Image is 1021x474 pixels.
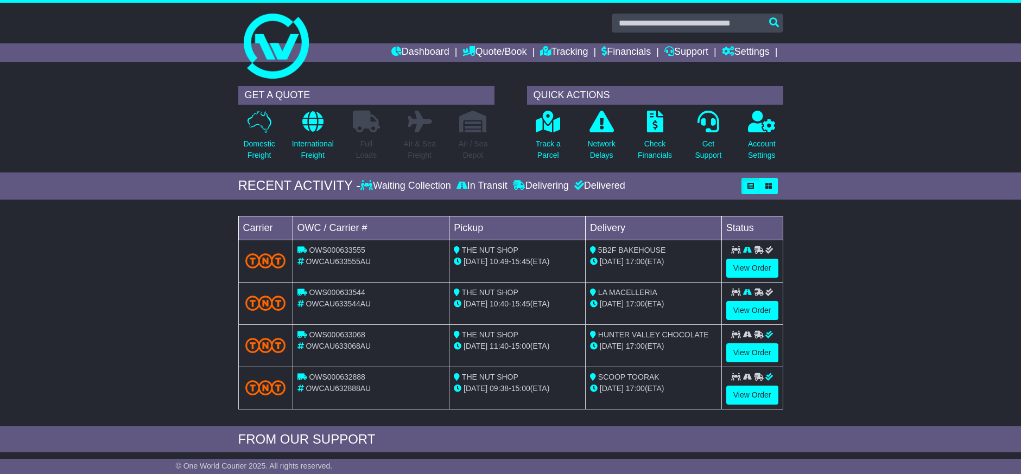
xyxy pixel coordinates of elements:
span: [DATE] [464,257,487,266]
a: DomesticFreight [243,110,275,167]
img: TNT_Domestic.png [245,296,286,310]
p: International Freight [292,138,334,161]
a: View Order [726,259,778,278]
span: OWCAU633555AU [306,257,371,266]
p: Check Financials [638,138,672,161]
span: THE NUT SHOP [462,246,518,254]
span: 17:00 [626,342,645,350]
span: OWS000633544 [309,288,365,297]
span: 15:00 [511,342,530,350]
span: SCOOP TOORAK [598,373,659,381]
div: Delivered [572,180,625,192]
div: (ETA) [590,256,717,267]
div: - (ETA) [454,256,581,267]
p: Air & Sea Freight [404,138,436,161]
span: 17:00 [626,384,645,393]
td: Delivery [585,216,721,240]
span: [DATE] [600,342,624,350]
span: OWCAU633544AU [306,299,371,308]
td: Status [721,216,783,240]
span: 10:49 [490,257,509,266]
div: GET A QUOTE [238,86,494,105]
a: Support [664,43,708,62]
a: Track aParcel [535,110,561,167]
div: In Transit [454,180,510,192]
a: Settings [722,43,770,62]
td: OWC / Carrier # [293,216,449,240]
span: 11:40 [490,342,509,350]
p: Network Delays [587,138,615,161]
a: View Order [726,301,778,320]
div: (ETA) [590,383,717,394]
span: OWS000632888 [309,373,365,381]
span: 17:00 [626,299,645,308]
span: [DATE] [600,257,624,266]
span: 5B2F BAKEHOUSE [598,246,666,254]
a: Financials [601,43,651,62]
span: OWS000633555 [309,246,365,254]
div: QUICK ACTIONS [527,86,783,105]
p: Air / Sea Depot [459,138,488,161]
span: THE NUT SHOP [462,373,518,381]
a: View Order [726,386,778,405]
div: (ETA) [590,298,717,310]
p: Full Loads [353,138,380,161]
span: OWCAU633068AU [306,342,371,350]
p: Track a Parcel [536,138,561,161]
a: View Order [726,343,778,362]
span: [DATE] [600,299,624,308]
a: Tracking [540,43,588,62]
img: TNT_Domestic.png [245,380,286,395]
a: Quote/Book [462,43,527,62]
p: Account Settings [748,138,776,161]
span: [DATE] [464,342,487,350]
a: InternationalFreight [291,110,334,167]
p: Get Support [695,138,721,161]
div: (ETA) [590,341,717,352]
span: 09:38 [490,384,509,393]
img: TNT_Domestic.png [245,338,286,353]
a: NetworkDelays [587,110,616,167]
span: [DATE] [464,384,487,393]
a: GetSupport [694,110,722,167]
span: [DATE] [464,299,487,308]
p: Domestic Freight [243,138,275,161]
div: Waiting Collection [360,180,453,192]
span: OWCAU632888AU [306,384,371,393]
div: - (ETA) [454,383,581,394]
span: HUNTER VALLEY CHOCOLATE [598,330,709,339]
div: RECENT ACTIVITY - [238,178,361,194]
span: 15:00 [511,384,530,393]
span: [DATE] [600,384,624,393]
a: CheckFinancials [637,110,673,167]
span: 10:40 [490,299,509,308]
a: AccountSettings [747,110,776,167]
a: Dashboard [391,43,449,62]
span: THE NUT SHOP [462,288,518,297]
span: 15:45 [511,257,530,266]
div: - (ETA) [454,341,581,352]
span: OWS000633068 [309,330,365,339]
td: Pickup [449,216,586,240]
span: LA MACELLERIA [598,288,657,297]
div: FROM OUR SUPPORT [238,432,783,447]
td: Carrier [238,216,293,240]
span: THE NUT SHOP [462,330,518,339]
span: 17:00 [626,257,645,266]
img: TNT_Domestic.png [245,253,286,268]
div: - (ETA) [454,298,581,310]
span: 15:45 [511,299,530,308]
span: © One World Courier 2025. All rights reserved. [176,462,333,470]
div: Delivering [510,180,572,192]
